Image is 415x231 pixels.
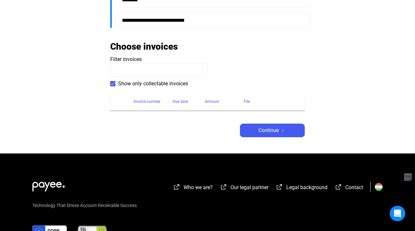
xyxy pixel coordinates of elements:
span: Continue [258,127,279,134]
div: Due date [172,98,188,105]
img: external-link-white [220,184,228,190]
span: Contact [345,184,363,190]
span: Who we are? [184,184,213,190]
h2: Choose invoices [110,41,178,52]
div: File [244,98,250,105]
img: external-link-white [335,184,342,190]
img: arrow-right-white [279,129,287,132]
img: external-link-white [276,184,283,190]
span: Our legal partner [231,184,268,190]
a: external-link-whiteOur legal partner [220,185,268,191]
div: Invoice number [134,98,160,105]
a: external-link-whiteLegal background [276,185,327,191]
div: Due date [172,98,205,105]
img: external-link-white [173,184,181,190]
img: HU.svg [375,183,383,191]
div: Invoice number [134,98,172,105]
span: Show only collectable invoices [118,80,188,88]
div: Open Intercom Messenger [390,206,405,221]
span: Legal background [286,184,327,190]
img: white-payee-white-dot.svg [32,178,65,191]
div: Amount [205,98,244,105]
button: Continuearrow-right-white [240,124,305,137]
div: File [244,98,297,105]
a: external-link-whiteWho we are? [173,185,213,191]
div: Amount [205,98,219,105]
span: Filter invoices [110,56,142,62]
a: external-link-whiteContact [335,185,363,191]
